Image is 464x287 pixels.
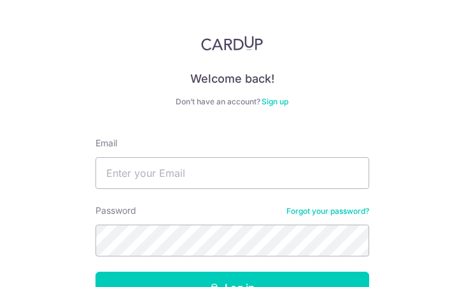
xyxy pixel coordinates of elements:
a: Sign up [262,97,288,106]
img: CardUp Logo [201,36,264,51]
label: Email [95,137,117,150]
a: Forgot your password? [286,206,369,216]
h4: Welcome back! [95,71,369,87]
input: Enter your Email [95,157,369,189]
div: Don’t have an account? [95,97,369,107]
label: Password [95,204,136,217]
